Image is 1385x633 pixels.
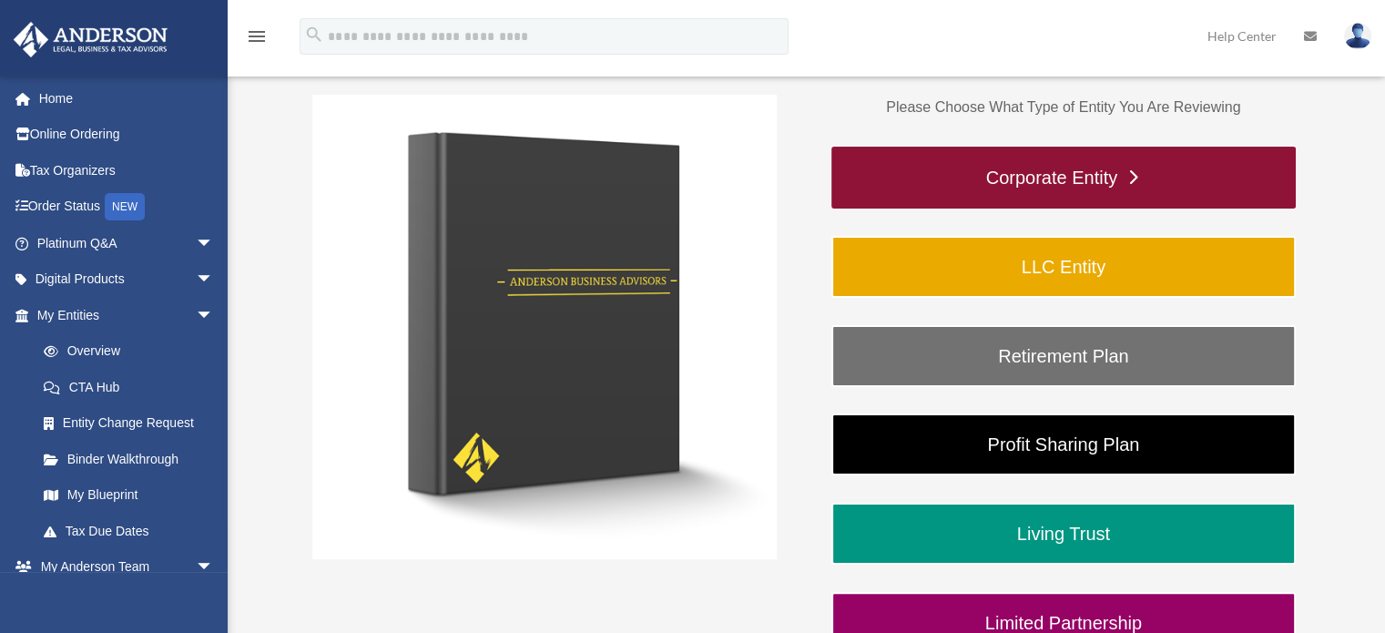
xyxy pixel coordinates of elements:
a: Home [13,80,241,117]
p: Please Choose What Type of Entity You Are Reviewing [831,95,1296,120]
span: arrow_drop_down [196,225,232,262]
a: Binder Walkthrough [25,441,232,477]
i: menu [246,26,268,47]
span: arrow_drop_down [196,261,232,299]
img: User Pic [1344,23,1371,49]
a: LLC Entity [831,236,1296,298]
a: menu [246,32,268,47]
a: CTA Hub [25,369,241,405]
a: Retirement Plan [831,325,1296,387]
a: Tax Organizers [13,152,241,189]
a: Overview [25,333,241,370]
a: Platinum Q&Aarrow_drop_down [13,225,241,261]
a: My Blueprint [25,477,241,514]
a: Entity Change Request [25,405,241,442]
i: search [304,25,324,45]
a: My Entitiesarrow_drop_down [13,297,241,333]
a: Online Ordering [13,117,241,153]
a: Living Trust [831,503,1296,565]
img: Anderson Advisors Platinum Portal [8,22,173,57]
span: arrow_drop_down [196,549,232,587]
a: Order StatusNEW [13,189,241,226]
a: Profit Sharing Plan [831,413,1296,475]
div: NEW [105,193,145,220]
span: arrow_drop_down [196,297,232,334]
a: My Anderson Teamarrow_drop_down [13,549,241,586]
a: Corporate Entity [831,147,1296,209]
a: Tax Due Dates [25,513,241,549]
a: Digital Productsarrow_drop_down [13,261,241,298]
